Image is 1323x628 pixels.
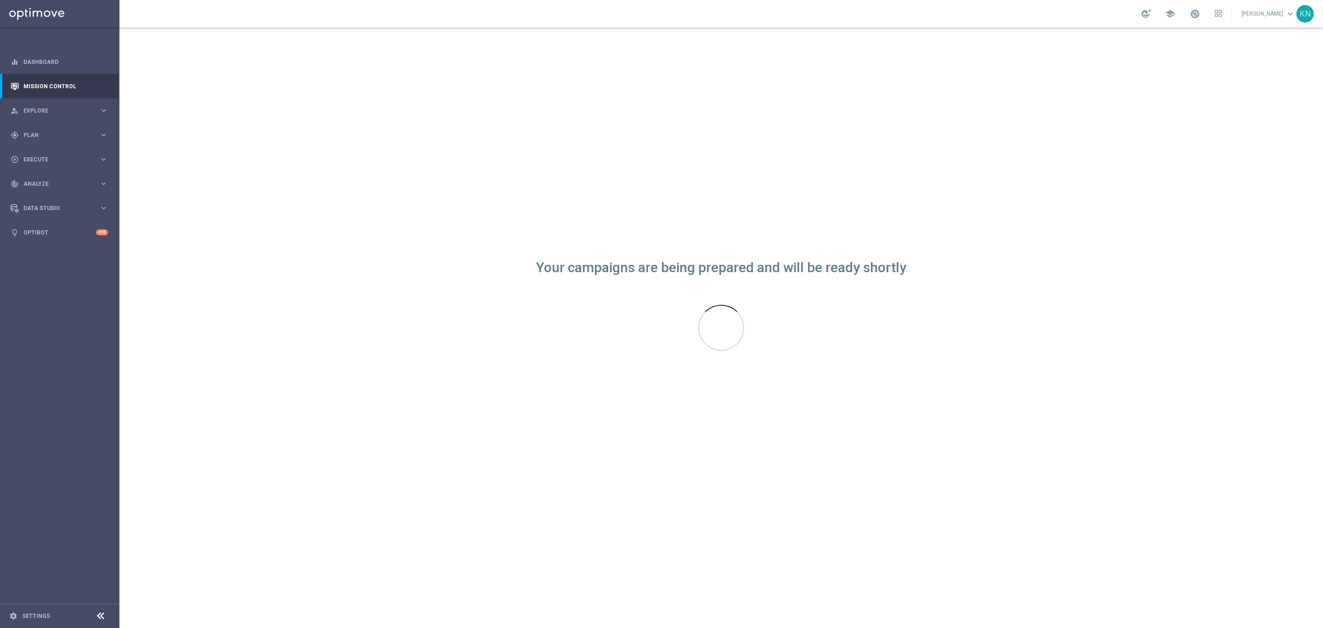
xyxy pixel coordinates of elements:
div: Explore [11,107,99,115]
i: gps_fixed [11,131,19,139]
div: Optibot [11,220,108,245]
button: lightbulb Optibot +10 [10,229,108,236]
a: Optibot [23,220,96,245]
i: track_changes [11,180,19,188]
div: KN [1296,5,1314,23]
a: Settings [22,613,50,619]
div: +10 [96,229,108,235]
span: Analyze [23,181,99,187]
button: play_circle_outline Execute keyboard_arrow_right [10,156,108,163]
div: Your campaigns are being prepared and will be ready shortly [536,264,906,272]
i: keyboard_arrow_right [99,106,108,115]
i: keyboard_arrow_right [99,179,108,188]
button: gps_fixed Plan keyboard_arrow_right [10,131,108,139]
i: keyboard_arrow_right [99,131,108,139]
div: Analyze [11,180,99,188]
i: keyboard_arrow_right [99,155,108,164]
span: Explore [23,108,99,114]
span: keyboard_arrow_down [1285,9,1295,19]
div: Data Studio [11,204,99,212]
button: Data Studio keyboard_arrow_right [10,205,108,212]
div: Dashboard [11,50,108,74]
button: Mission Control [10,83,108,90]
button: equalizer Dashboard [10,58,108,66]
div: Mission Control [11,74,108,98]
i: settings [9,612,17,620]
a: Dashboard [23,50,108,74]
div: Execute [11,155,99,164]
span: Execute [23,157,99,162]
a: Mission Control [23,74,108,98]
button: person_search Explore keyboard_arrow_right [10,107,108,114]
span: school [1165,9,1175,19]
a: [PERSON_NAME]keyboard_arrow_down [1241,7,1296,21]
span: Data Studio [23,206,99,211]
div: Plan [11,131,99,139]
i: equalizer [11,58,19,66]
span: Plan [23,132,99,138]
i: lightbulb [11,228,19,237]
i: keyboard_arrow_right [99,204,108,212]
button: track_changes Analyze keyboard_arrow_right [10,180,108,188]
i: play_circle_outline [11,155,19,164]
i: person_search [11,107,19,115]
